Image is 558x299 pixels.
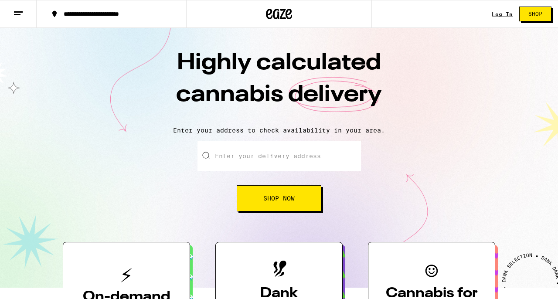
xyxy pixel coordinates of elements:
[519,7,551,21] button: Shop
[513,7,558,21] a: Shop
[528,11,542,17] span: Shop
[263,195,295,201] span: Shop Now
[126,48,432,120] h1: Highly calculated cannabis delivery
[9,127,549,134] p: Enter your address to check availability in your area.
[492,11,513,17] a: Log In
[237,185,321,211] button: Shop Now
[197,141,361,171] input: Enter your delivery address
